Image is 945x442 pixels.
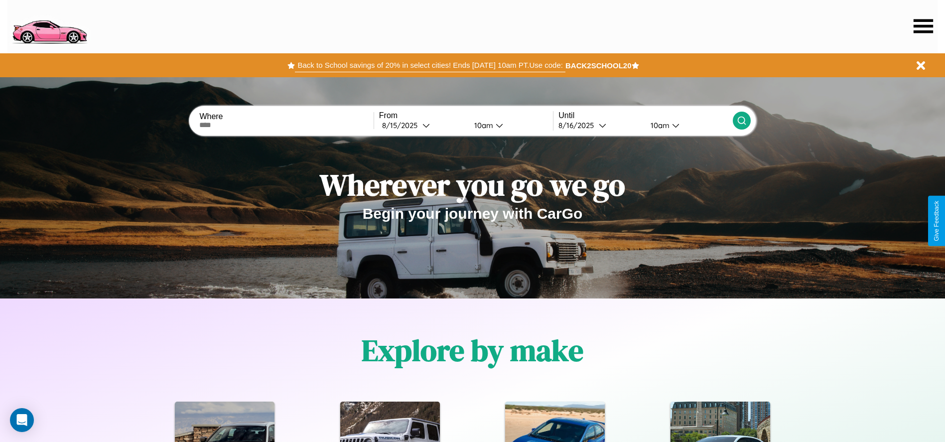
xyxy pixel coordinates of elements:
[7,5,91,46] img: logo
[10,408,34,432] div: Open Intercom Messenger
[379,111,553,120] label: From
[933,201,940,241] div: Give Feedback
[382,121,422,130] div: 8 / 15 / 2025
[558,121,599,130] div: 8 / 16 / 2025
[643,120,733,131] button: 10am
[295,58,565,72] button: Back to School savings of 20% in select cities! Ends [DATE] 10am PT.Use code:
[466,120,553,131] button: 10am
[558,111,732,120] label: Until
[646,121,672,130] div: 10am
[199,112,373,121] label: Where
[469,121,496,130] div: 10am
[379,120,466,131] button: 8/15/2025
[362,330,583,371] h1: Explore by make
[565,61,632,70] b: BACK2SCHOOL20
